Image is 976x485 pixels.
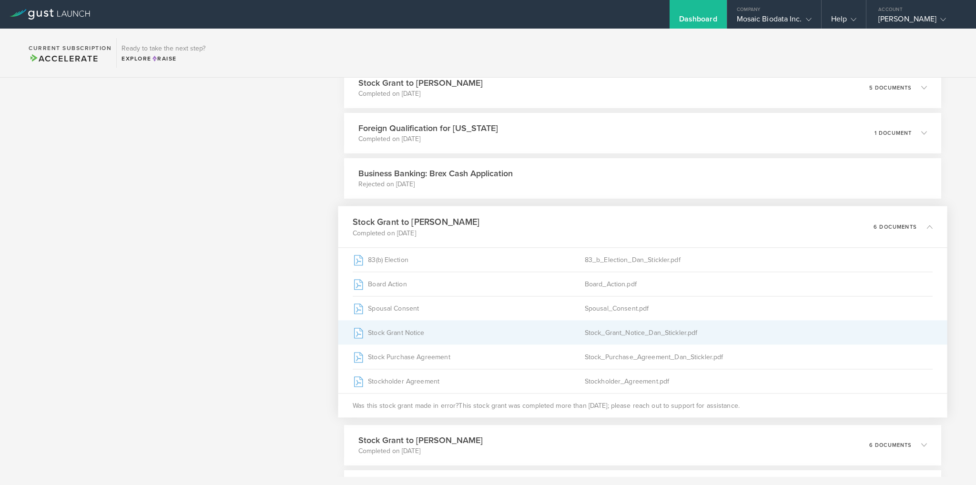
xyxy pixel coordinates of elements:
p: Completed on [DATE] [353,228,479,238]
p: 6 documents [874,224,917,229]
span: This stock grant was completed more than [DATE]; please reach out to support for assistance. [459,401,740,410]
span: Accelerate [29,53,98,64]
div: Dashboard [679,14,717,29]
div: Was this stock grant made in error? [338,393,947,417]
div: Stock_Purchase_Agreement_Dan_Stickler.pdf [585,345,933,369]
div: Ready to take the next step?ExploreRaise [116,38,210,68]
div: 83_b_Election_Dan_Stickler.pdf [585,248,933,272]
div: Stockholder Agreement [353,369,585,393]
p: Rejected on [DATE] [358,180,513,189]
p: Completed on [DATE] [358,89,483,99]
div: Board_Action.pdf [585,272,933,296]
div: Spousal_Consent.pdf [585,296,933,320]
p: Completed on [DATE] [358,134,498,144]
div: Stockholder_Agreement.pdf [585,369,933,393]
p: 5 documents [869,85,912,91]
p: Completed on [DATE] [358,446,483,456]
h3: Stock Grant to [PERSON_NAME] [353,215,479,228]
h3: Stock Grant to [PERSON_NAME] [358,434,483,446]
span: Raise [152,55,177,62]
div: Help [831,14,856,29]
h3: Business Banking: Brex Cash Application [358,167,513,180]
div: Spousal Consent [353,296,585,320]
p: 6 documents [869,443,912,448]
h3: Ready to take the next step? [122,45,205,52]
div: Explore [122,54,205,63]
p: 1 document [874,131,912,136]
div: Stock Purchase Agreement [353,345,585,369]
div: Board Action [353,272,585,296]
div: [PERSON_NAME] [878,14,959,29]
iframe: Chat Widget [928,439,976,485]
h2: Current Subscription [29,45,112,51]
div: Stock_Grant_Notice_Dan_Stickler.pdf [585,321,933,344]
h3: Foreign Qualification for [US_STATE] [358,122,498,134]
div: Stock Grant Notice [353,321,585,344]
div: 83(b) Election [353,248,585,272]
div: Mosaic Biodata Inc. [737,14,812,29]
h3: Stock Grant to [PERSON_NAME] [358,77,483,89]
